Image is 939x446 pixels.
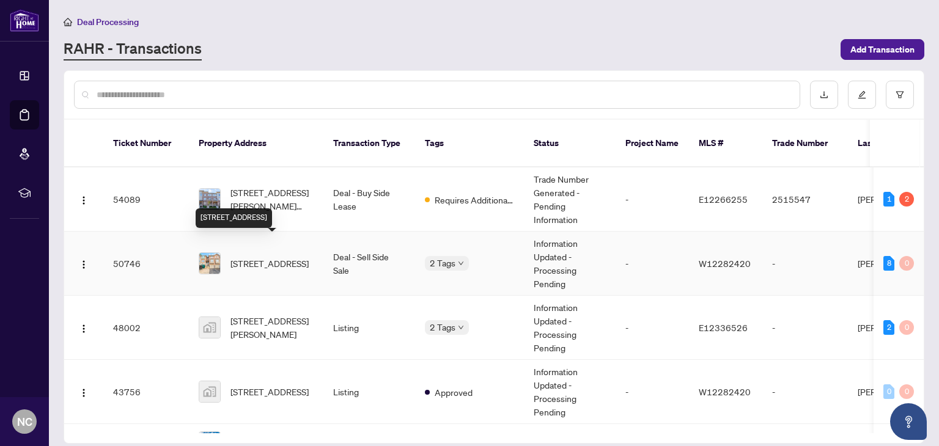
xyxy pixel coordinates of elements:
td: Information Updated - Processing Pending [524,232,616,296]
img: thumbnail-img [199,317,220,338]
div: 2 [899,192,914,207]
button: Logo [74,318,94,337]
td: - [616,360,689,424]
td: Listing [323,360,415,424]
span: [STREET_ADDRESS][PERSON_NAME][PERSON_NAME] [230,186,314,213]
div: 1 [883,192,894,207]
th: Trade Number [762,120,848,167]
span: down [458,260,464,266]
span: down [458,324,464,331]
img: thumbnail-img [199,189,220,210]
button: filter [886,81,914,109]
span: filter [896,90,904,99]
span: Deal Processing [77,16,139,27]
img: logo [10,9,39,32]
div: 0 [899,384,914,399]
td: - [762,360,848,424]
button: Open asap [890,403,927,440]
span: NC [17,413,32,430]
td: - [762,232,848,296]
td: 43756 [103,360,189,424]
button: Logo [74,254,94,273]
th: Property Address [189,120,323,167]
div: 2 [883,320,894,335]
span: Requires Additional Docs [435,193,514,207]
td: Information Updated - Processing Pending [524,296,616,360]
span: [STREET_ADDRESS] [230,257,309,270]
td: 50746 [103,232,189,296]
div: [STREET_ADDRESS] [196,208,272,228]
img: Logo [79,196,89,205]
td: Trade Number Generated - Pending Information [524,167,616,232]
span: W12282420 [699,258,751,269]
span: download [820,90,828,99]
span: W12282420 [699,386,751,397]
button: Add Transaction [841,39,924,60]
span: [STREET_ADDRESS][PERSON_NAME] [230,314,314,341]
th: Tags [415,120,524,167]
img: Logo [79,324,89,334]
th: Status [524,120,616,167]
span: 2 Tags [430,256,455,270]
td: 54089 [103,167,189,232]
img: Logo [79,388,89,398]
span: edit [858,90,866,99]
div: 0 [899,256,914,271]
td: 48002 [103,296,189,360]
a: RAHR - Transactions [64,38,202,60]
td: Listing [323,296,415,360]
td: Information Updated - Processing Pending [524,360,616,424]
td: - [616,232,689,296]
th: Project Name [616,120,689,167]
span: Approved [435,386,473,399]
button: download [810,81,838,109]
span: E12266255 [699,194,748,205]
div: 8 [883,256,894,271]
td: Deal - Sell Side Sale [323,232,415,296]
th: Transaction Type [323,120,415,167]
button: Logo [74,189,94,209]
span: [STREET_ADDRESS] [230,385,309,398]
div: 0 [899,320,914,335]
img: thumbnail-img [199,381,220,402]
td: - [616,167,689,232]
button: Logo [74,382,94,401]
th: Ticket Number [103,120,189,167]
img: thumbnail-img [199,253,220,274]
span: E12336526 [699,322,748,333]
button: edit [848,81,876,109]
td: 2515547 [762,167,848,232]
div: 0 [883,384,894,399]
td: - [616,296,689,360]
span: Add Transaction [850,40,915,59]
img: Logo [79,260,89,269]
span: home [64,18,72,26]
td: Deal - Buy Side Lease [323,167,415,232]
span: 2 Tags [430,320,455,334]
th: MLS # [689,120,762,167]
td: - [762,296,848,360]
